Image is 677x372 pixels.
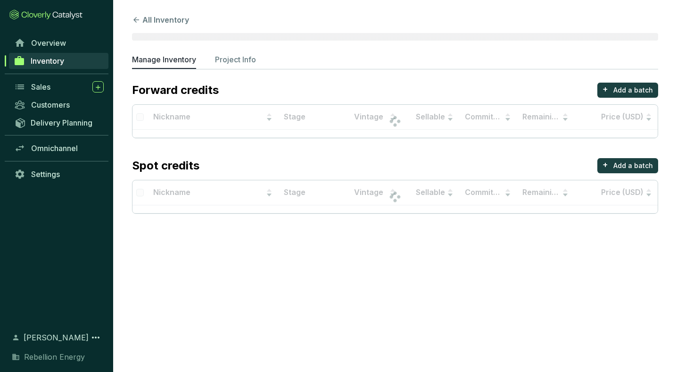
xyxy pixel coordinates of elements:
[9,79,108,95] a: Sales
[31,100,70,110] span: Customers
[132,83,219,98] p: Forward credits
[603,83,608,96] p: +
[31,144,78,153] span: Omnichannel
[613,161,653,170] p: Add a batch
[132,158,199,173] p: Spot credits
[9,97,108,113] a: Customers
[24,332,89,343] span: [PERSON_NAME]
[9,166,108,182] a: Settings
[9,35,108,51] a: Overview
[9,53,108,69] a: Inventory
[31,56,64,66] span: Inventory
[132,54,196,65] p: Manage Inventory
[597,158,658,173] button: +Add a batch
[9,115,108,130] a: Delivery Planning
[9,140,108,156] a: Omnichannel
[31,82,50,92] span: Sales
[215,54,256,65] p: Project Info
[31,169,60,179] span: Settings
[613,85,653,95] p: Add a batch
[31,38,66,48] span: Overview
[24,351,85,363] span: Rebellion Energy
[132,14,189,25] button: All Inventory
[31,118,92,127] span: Delivery Planning
[603,158,608,171] p: +
[597,83,658,98] button: +Add a batch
